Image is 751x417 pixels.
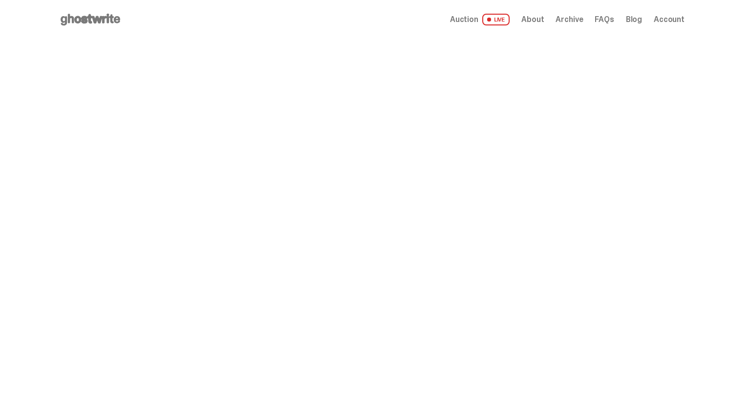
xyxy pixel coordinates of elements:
[556,16,583,23] a: Archive
[626,16,642,23] a: Blog
[595,16,614,23] a: FAQs
[654,16,685,23] a: Account
[482,14,510,25] span: LIVE
[521,16,544,23] a: About
[450,14,510,25] a: Auction LIVE
[450,16,478,23] span: Auction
